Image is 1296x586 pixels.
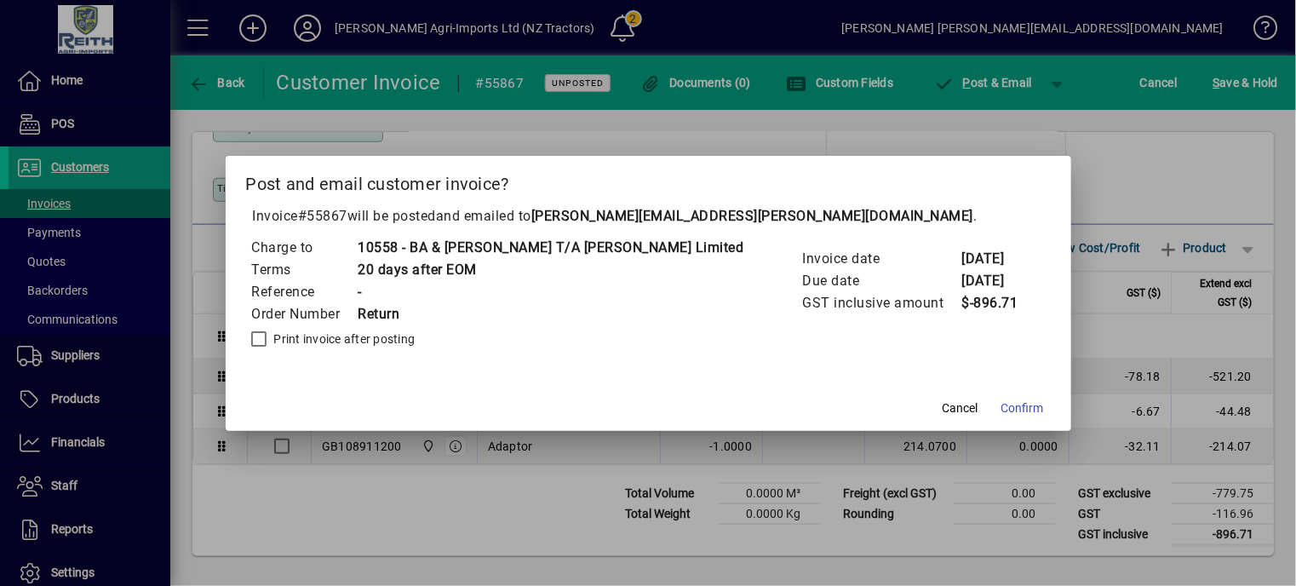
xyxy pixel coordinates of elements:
[1001,399,1044,417] span: Confirm
[226,156,1071,205] h2: Post and email customer invoice?
[802,248,961,270] td: Invoice date
[358,237,744,259] td: 10558 - BA & [PERSON_NAME] T/A [PERSON_NAME] Limited
[802,292,961,314] td: GST inclusive amount
[961,248,1029,270] td: [DATE]
[298,208,347,224] span: #55867
[358,281,744,303] td: -
[436,208,973,224] span: and emailed to
[961,292,1029,314] td: $-896.71
[251,281,358,303] td: Reference
[271,330,416,348] label: Print invoice after posting
[531,208,973,224] b: [PERSON_NAME][EMAIL_ADDRESS][PERSON_NAME][DOMAIN_NAME]
[246,206,1051,227] p: Invoice will be posted .
[943,399,978,417] span: Cancel
[251,259,358,281] td: Terms
[358,303,744,325] td: Return
[961,270,1029,292] td: [DATE]
[995,394,1051,424] button: Confirm
[251,303,358,325] td: Order Number
[802,270,961,292] td: Due date
[358,259,744,281] td: 20 days after EOM
[251,237,358,259] td: Charge to
[933,394,988,424] button: Cancel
